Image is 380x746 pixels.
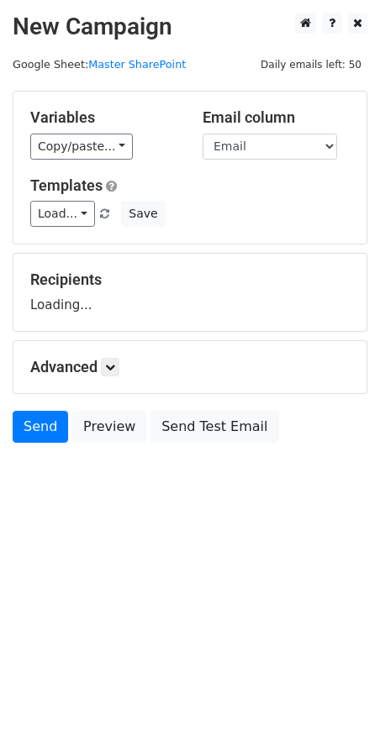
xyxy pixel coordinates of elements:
a: Load... [30,201,95,227]
span: Daily emails left: 50 [255,55,367,74]
div: Loading... [30,271,350,314]
a: Preview [72,411,146,443]
a: Send Test Email [150,411,278,443]
h5: Advanced [30,358,350,376]
small: Google Sheet: [13,58,186,71]
button: Save [121,201,165,227]
a: Master SharePoint [88,58,186,71]
a: Copy/paste... [30,134,133,160]
h5: Variables [30,108,177,127]
h2: New Campaign [13,13,367,41]
a: Templates [30,176,103,194]
h5: Recipients [30,271,350,289]
a: Daily emails left: 50 [255,58,367,71]
a: Send [13,411,68,443]
h5: Email column [203,108,350,127]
